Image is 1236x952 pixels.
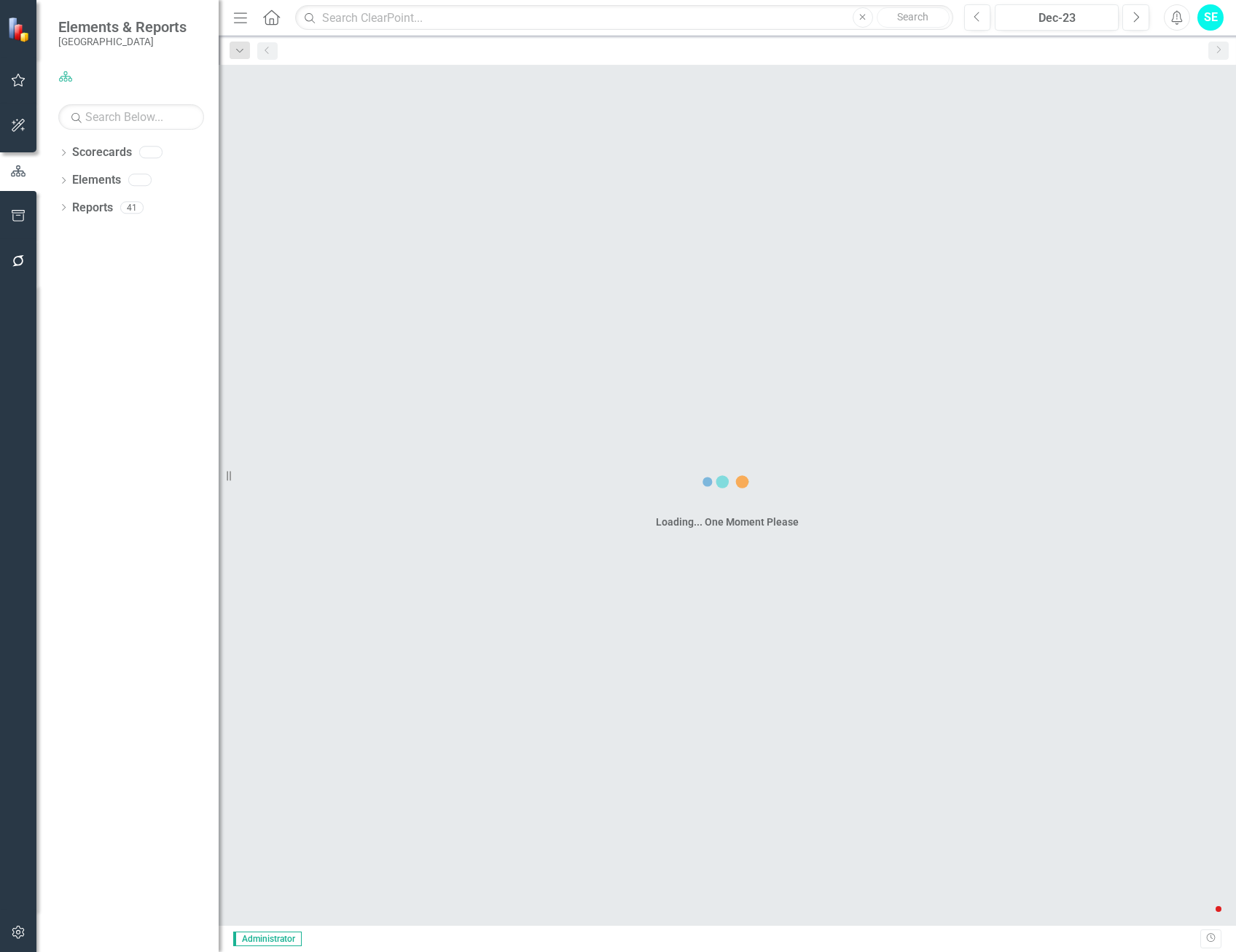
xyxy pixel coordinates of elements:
[58,36,187,47] small: [GEOGRAPHIC_DATA]
[897,11,928,23] span: Search
[995,4,1119,31] button: Dec-23
[1197,4,1224,31] button: SE
[7,16,33,42] img: ClearPoint Strategy
[656,515,799,529] div: Loading... One Moment Please
[1186,902,1221,937] iframe: Intercom live chat
[295,5,953,31] input: Search ClearPoint...
[72,144,132,161] a: Scorecards
[233,932,302,946] span: Administrator
[877,7,950,28] button: Search
[120,201,144,214] div: 41
[1000,9,1114,27] div: Dec-23
[72,172,121,189] a: Elements
[58,18,187,36] span: Elements & Reports
[72,200,113,216] a: Reports
[58,104,204,130] input: Search Below...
